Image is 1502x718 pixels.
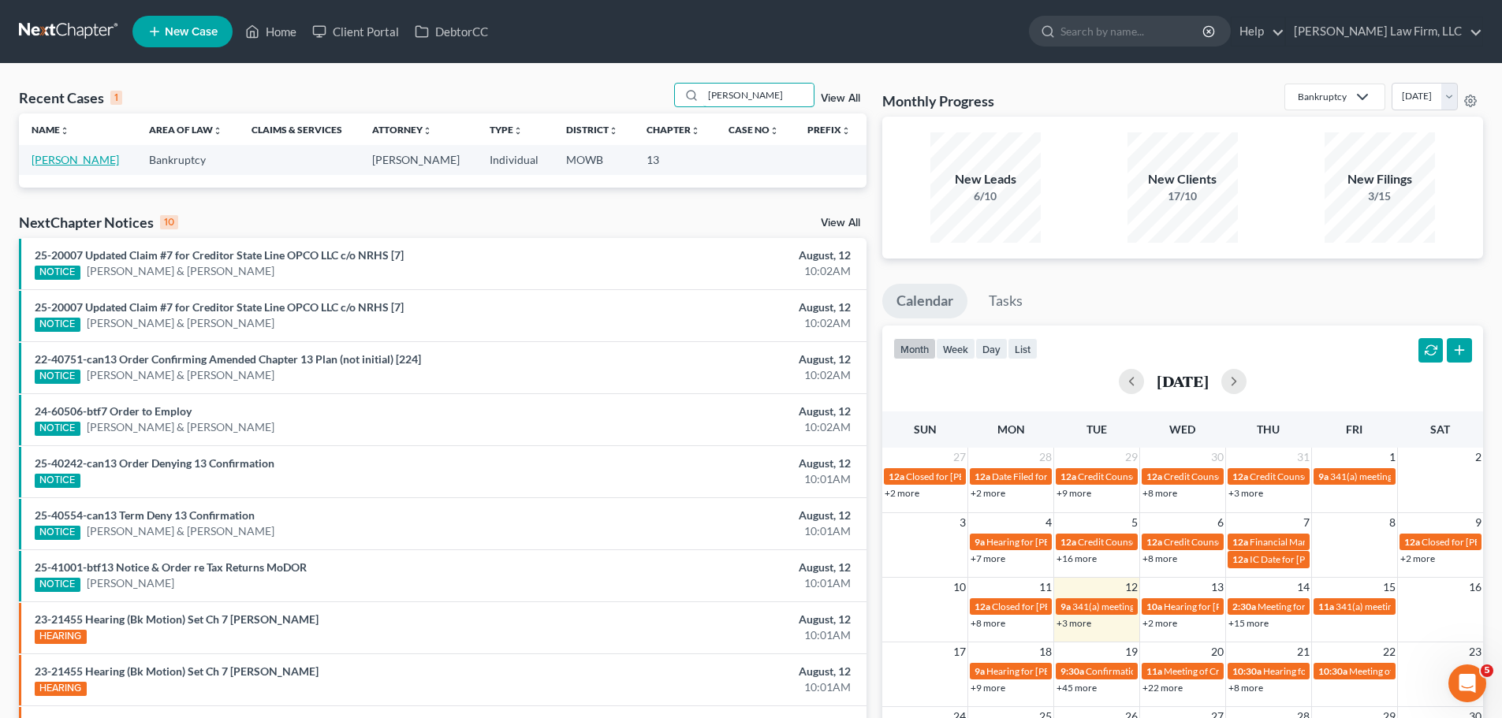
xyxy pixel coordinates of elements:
[589,627,851,643] div: 10:01AM
[35,578,80,592] div: NOTICE
[1430,422,1450,436] span: Sat
[971,552,1005,564] a: +7 more
[239,113,360,145] th: Claims & Services
[691,126,700,136] i: unfold_more
[1325,188,1435,204] div: 3/15
[87,315,274,331] a: [PERSON_NAME] & [PERSON_NAME]
[35,664,319,678] a: 23-21455 Hearing (Bk Motion) Set Ch 7 [PERSON_NAME]
[1448,664,1486,702] iframe: Intercom live chat
[589,263,851,279] div: 10:02AM
[1232,17,1284,46] a: Help
[1467,642,1483,661] span: 23
[1146,536,1162,548] span: 12a
[1325,170,1435,188] div: New Filings
[1142,682,1183,694] a: +22 more
[609,126,618,136] i: unfold_more
[821,93,860,104] a: View All
[1086,665,1265,677] span: Confirmation hearing for [PERSON_NAME]
[1169,422,1195,436] span: Wed
[1400,552,1435,564] a: +2 more
[975,536,985,548] span: 9a
[1146,471,1162,482] span: 12a
[1008,338,1038,359] button: list
[841,126,851,136] i: unfold_more
[1209,578,1225,597] span: 13
[1388,513,1397,532] span: 8
[372,124,432,136] a: Attorneyunfold_more
[1038,578,1053,597] span: 11
[136,145,239,174] td: Bankruptcy
[1142,617,1177,629] a: +2 more
[992,471,1303,482] span: Date Filed for [GEOGRAPHIC_DATA][PERSON_NAME] & [PERSON_NAME]
[986,536,1109,548] span: Hearing for [PERSON_NAME]
[882,284,967,318] a: Calendar
[975,471,990,482] span: 12a
[1250,536,1433,548] span: Financial Management for [PERSON_NAME]
[958,513,967,532] span: 3
[1228,682,1263,694] a: +8 more
[1481,664,1493,677] span: 5
[975,284,1037,318] a: Tasks
[589,508,851,523] div: August, 12
[1257,422,1280,436] span: Thu
[589,560,851,575] div: August, 12
[1060,17,1205,46] input: Search by name...
[1216,513,1225,532] span: 6
[35,560,307,574] a: 25-41001-btf13 Notice & Order re Tax Returns MoDOR
[936,338,975,359] button: week
[1467,578,1483,597] span: 16
[1381,642,1397,661] span: 22
[149,124,222,136] a: Area of Lawunfold_more
[1295,578,1311,597] span: 14
[914,422,937,436] span: Sun
[1057,487,1091,499] a: +9 more
[35,300,404,314] a: 25-20007 Updated Claim #7 for Creditor State Line OPCO LLC c/o NRHS [7]
[60,126,69,136] i: unfold_more
[1474,448,1483,467] span: 2
[35,266,80,280] div: NOTICE
[87,419,274,435] a: [PERSON_NAME] & [PERSON_NAME]
[770,126,779,136] i: unfold_more
[821,218,860,229] a: View All
[35,682,87,696] div: HEARING
[513,126,523,136] i: unfold_more
[1474,513,1483,532] span: 9
[589,664,851,679] div: August, 12
[1232,536,1248,548] span: 12a
[1263,665,1398,677] span: Hearing for Priority Logistics Inc.
[589,679,851,695] div: 10:01AM
[423,126,432,136] i: unfold_more
[975,601,990,612] span: 12a
[1318,471,1329,482] span: 9a
[1295,448,1311,467] span: 31
[304,17,407,46] a: Client Portal
[589,404,851,419] div: August, 12
[975,665,985,677] span: 9a
[1302,513,1311,532] span: 7
[1057,552,1097,564] a: +16 more
[35,508,255,522] a: 25-40554-can13 Term Deny 13 Confirmation
[893,338,936,359] button: month
[906,471,1108,482] span: Closed for [PERSON_NAME] & [PERSON_NAME]
[1124,578,1139,597] span: 12
[1298,90,1347,103] div: Bankruptcy
[882,91,994,110] h3: Monthly Progress
[589,367,851,383] div: 10:02AM
[490,124,523,136] a: Typeunfold_more
[1404,536,1420,548] span: 12a
[703,84,814,106] input: Search by name...
[1250,553,1370,565] span: IC Date for [PERSON_NAME]
[1086,422,1107,436] span: Tue
[589,419,851,435] div: 10:02AM
[589,575,851,591] div: 10:01AM
[1038,448,1053,467] span: 28
[1164,471,1328,482] span: Credit Counseling for [PERSON_NAME]
[1209,642,1225,661] span: 20
[930,188,1041,204] div: 6/10
[1232,665,1262,677] span: 10:30a
[1388,448,1397,467] span: 1
[566,124,618,136] a: Districtunfold_more
[589,471,851,487] div: 10:01AM
[634,145,716,174] td: 13
[35,612,319,626] a: 23-21455 Hearing (Bk Motion) Set Ch 7 [PERSON_NAME]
